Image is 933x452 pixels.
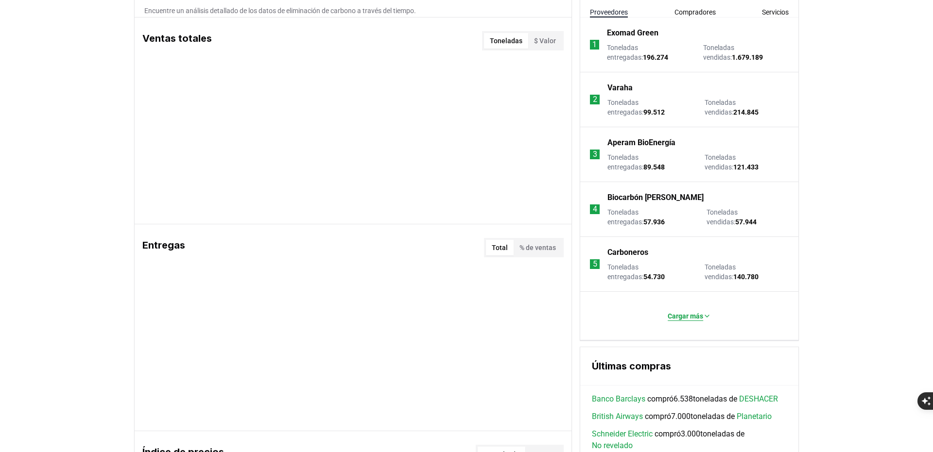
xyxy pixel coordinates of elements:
font: 7.000 [671,412,691,421]
font: toneladas de [700,429,744,438]
font: compró [645,412,671,421]
font: 1 [592,40,597,49]
font: Toneladas entregadas [607,153,642,171]
font: compró [655,429,681,438]
font: Banco Barclays [592,394,645,403]
font: 57.936 [643,218,665,226]
font: Toneladas entregadas [607,44,641,61]
a: Banco Barclays [592,393,645,405]
font: Schneider Electric [592,429,653,438]
font: Toneladas vendidas [705,263,736,281]
font: Planetario [737,412,772,421]
font: Toneladas [490,37,522,45]
a: Biocarbón [PERSON_NAME] [607,192,704,203]
font: 6.538 [674,394,693,403]
font: : [732,163,733,171]
font: : [730,53,732,61]
font: Encuentre un análisis detallado de los datos de eliminación de carbono a través del tiempo. [144,7,416,15]
font: Biocarbón [PERSON_NAME] [607,193,704,202]
font: Ventas totales [142,33,212,44]
a: No revelado [592,440,633,452]
font: 4 [593,204,597,214]
font: Aperam BioEnergía [607,138,675,147]
font: toneladas de [693,394,737,403]
a: DESHACER [739,393,778,405]
font: 3 [593,150,597,159]
font: : [642,218,643,226]
font: Toneladas vendidas [703,44,734,61]
button: Cargar más [660,306,719,326]
font: : [642,273,643,281]
font: 89.548 [643,163,665,171]
font: 3.000 [681,429,700,438]
font: Carboneros [607,248,648,257]
font: No revelado [592,441,633,450]
font: Toneladas entregadas [607,208,642,226]
font: 121.433 [733,163,759,171]
font: : [732,273,733,281]
font: 214.845 [733,108,759,116]
font: : [732,108,733,116]
font: Toneladas vendidas [707,208,738,226]
font: : [642,108,643,116]
font: 196.274 [643,53,668,61]
font: 99.512 [643,108,665,116]
font: 2 [593,95,597,104]
font: Cargar más [668,312,703,320]
a: Varaha [607,82,633,94]
font: % de ventas [519,244,556,251]
font: British Airways [592,412,643,421]
font: 5 [593,259,597,268]
font: Exomad Green [607,28,658,37]
a: Carboneros [607,247,648,258]
font: Varaha [607,83,633,92]
font: Toneladas entregadas [607,263,642,281]
font: 57.944 [735,218,757,226]
font: $ Valor [534,37,556,45]
font: Servicios [762,8,789,16]
a: Planetario [737,411,772,422]
font: Proveedores [590,8,628,16]
font: Total [492,244,508,251]
a: British Airways [592,411,643,422]
a: Aperam BioEnergía [607,137,675,149]
font: DESHACER [739,394,778,403]
font: 140.780 [733,273,759,281]
font: Entregas [142,239,185,251]
a: Schneider Electric [592,428,653,440]
font: toneladas de [691,412,735,421]
font: 1.679.189 [732,53,763,61]
font: compró [647,394,674,403]
font: : [642,163,643,171]
font: Toneladas entregadas [607,99,642,116]
font: : [734,218,735,226]
font: Toneladas vendidas [705,99,736,116]
font: 54.730 [643,273,665,281]
font: Toneladas vendidas [705,153,736,171]
a: Exomad Green [607,27,658,39]
font: Compradores [674,8,716,16]
font: : [641,53,643,61]
font: Últimas compras [592,360,671,372]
